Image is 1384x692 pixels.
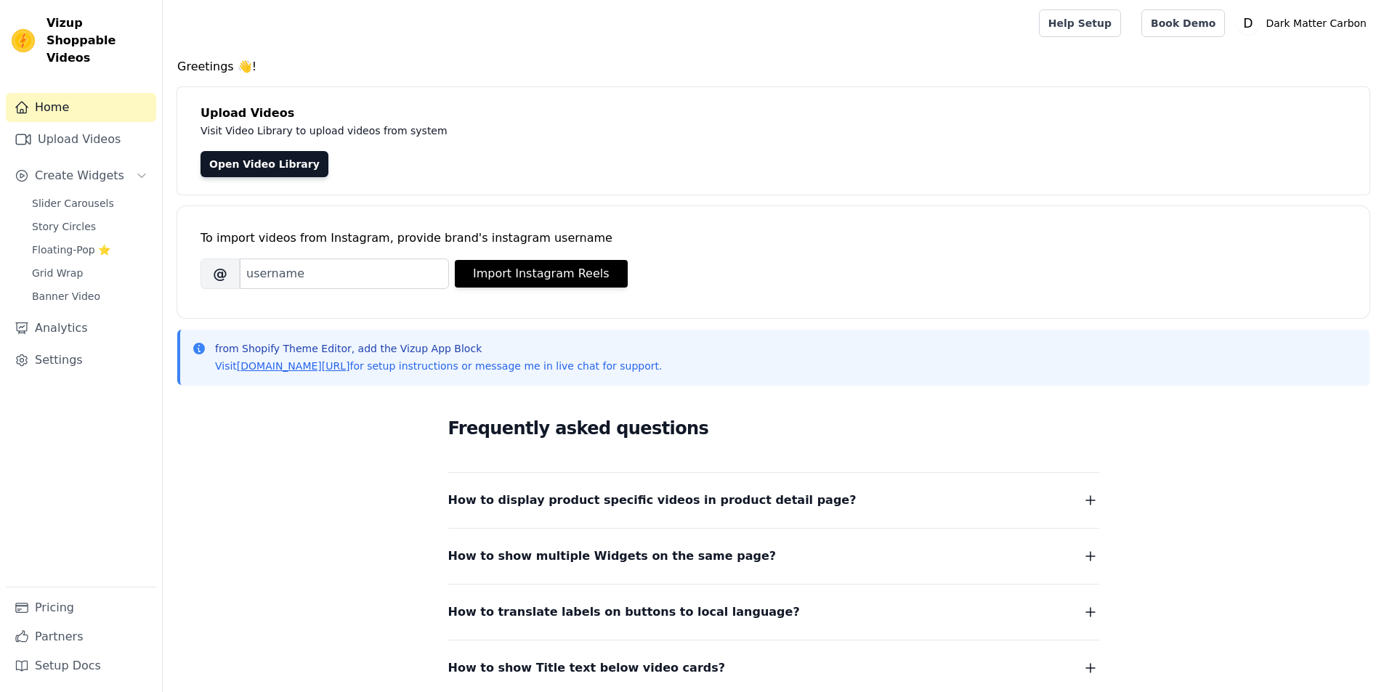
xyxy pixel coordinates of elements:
[32,196,114,211] span: Slider Carousels
[448,658,726,678] span: How to show Title text below video cards?
[32,243,110,257] span: Floating-Pop ⭐
[215,341,662,356] p: from Shopify Theme Editor, add the Vizup App Block
[448,490,857,510] span: How to display product specific videos in product detail page?
[1039,9,1121,37] a: Help Setup
[6,593,156,622] a: Pricing
[240,259,449,289] input: username
[23,216,156,237] a: Story Circles
[237,360,350,372] a: [DOMAIN_NAME][URL]
[201,229,1346,247] div: To import videos from Instagram, provide brand's instagram username
[215,359,662,373] p: Visit for setup instructions or message me in live chat for support.
[6,93,156,122] a: Home
[1141,9,1225,37] a: Book Demo
[448,602,800,622] span: How to translate labels on buttons to local language?
[448,658,1099,678] button: How to show Title text below video cards?
[23,286,156,306] a: Banner Video
[448,546,777,566] span: How to show multiple Widgets on the same page?
[32,219,96,234] span: Story Circles
[6,651,156,680] a: Setup Docs
[201,105,1346,122] h4: Upload Videos
[23,263,156,283] a: Grid Wrap
[448,602,1099,622] button: How to translate labels on buttons to local language?
[6,622,156,651] a: Partners
[1260,10,1372,36] p: Dark Matter Carbon
[448,414,1099,443] h2: Frequently asked questions
[32,289,100,304] span: Banner Video
[23,240,156,260] a: Floating-Pop ⭐
[32,266,83,280] span: Grid Wrap
[1244,16,1253,30] text: D
[46,15,150,67] span: Vizup Shoppable Videos
[6,161,156,190] button: Create Widgets
[448,490,1099,510] button: How to display product specific videos in product detail page?
[6,125,156,154] a: Upload Videos
[6,346,156,375] a: Settings
[177,58,1369,76] h4: Greetings 👋!
[23,193,156,213] a: Slider Carousels
[35,167,124,184] span: Create Widgets
[448,546,1099,566] button: How to show multiple Widgets on the same page?
[201,259,240,289] span: @
[455,260,628,288] button: Import Instagram Reels
[1237,10,1372,36] button: D Dark Matter Carbon
[6,314,156,343] a: Analytics
[201,122,851,139] p: Visit Video Library to upload videos from system
[201,151,328,177] a: Open Video Library
[12,29,35,52] img: Vizup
